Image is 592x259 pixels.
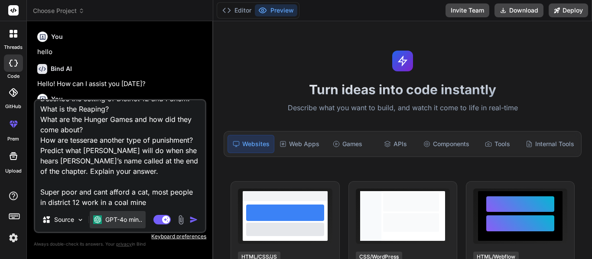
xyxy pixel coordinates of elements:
[218,82,587,97] h1: Turn ideas into code instantly
[255,4,297,16] button: Preview
[77,216,84,224] img: Pick Models
[7,73,20,80] label: code
[5,103,21,110] label: GitHub
[325,135,371,153] div: Games
[189,215,198,224] img: icon
[33,6,85,15] span: Choose Project
[105,215,142,224] p: GPT-4o min..
[372,135,418,153] div: APIs
[54,215,74,224] p: Source
[51,64,72,73] h6: Bind AI
[276,135,323,153] div: Web Apps
[34,233,206,240] p: Keyboard preferences
[4,44,23,51] label: threads
[7,135,19,143] label: prem
[494,3,543,17] button: Download
[446,3,489,17] button: Invite Team
[37,47,205,57] p: hello
[37,79,205,89] p: Hello! How can I assist you [DATE]?
[93,215,102,224] img: GPT-4o mini
[116,241,132,246] span: privacy
[549,3,588,17] button: Deploy
[218,102,587,114] p: Describe what you want to build, and watch it come to life in real-time
[5,167,22,175] label: Upload
[176,215,186,225] img: attachment
[420,135,473,153] div: Components
[51,32,63,41] h6: You
[475,135,520,153] div: Tools
[522,135,578,153] div: Internal Tools
[34,240,206,248] p: Always double-check its answers. Your in Bind
[219,4,255,16] button: Editor
[51,95,63,103] h6: You
[6,230,21,245] img: settings
[228,135,274,153] div: Websites
[35,100,205,208] textarea: Chapter 1 Describe the setting of District 12 and Panem. What is the Reaping? What are the Hunger...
